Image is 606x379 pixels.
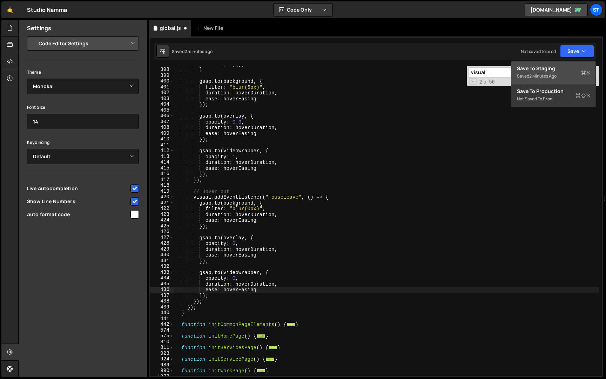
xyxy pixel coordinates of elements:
[150,275,174,281] div: 434
[150,321,174,327] div: 442
[150,293,174,299] div: 437
[150,194,174,200] div: 420
[150,165,174,171] div: 415
[150,316,174,322] div: 441
[150,148,174,154] div: 412
[184,48,213,54] div: 2 minutes ago
[150,73,174,79] div: 399
[268,346,277,350] span: ...
[27,24,51,32] h2: Settings
[150,96,174,102] div: 403
[150,310,174,316] div: 440
[150,171,174,177] div: 416
[160,25,181,32] div: global.js
[517,72,590,80] div: Saved
[517,65,590,72] div: Save to Staging
[529,73,557,79] div: 2 minutes ago
[256,334,265,338] span: ...
[590,4,602,16] a: St
[150,287,174,293] div: 436
[511,61,595,84] button: Save to StagingS Saved2 minutes ago
[150,101,174,107] div: 404
[1,1,19,18] a: 🤙
[581,69,590,76] span: S
[150,136,174,142] div: 410
[575,92,590,99] span: S
[560,45,594,58] button: Save
[150,362,174,368] div: 989
[150,177,174,183] div: 417
[150,200,174,206] div: 421
[521,48,556,54] div: Not saved to prod
[274,4,332,16] button: Code Only
[150,333,174,339] div: 575
[150,113,174,119] div: 406
[511,84,595,107] button: Save to ProductionS Not saved to prod
[150,270,174,275] div: 433
[150,235,174,241] div: 427
[150,90,174,96] div: 402
[150,356,174,362] div: 924
[172,48,213,54] div: Saved
[150,131,174,137] div: 409
[150,345,174,351] div: 811
[27,69,41,76] label: Theme
[150,125,174,131] div: 408
[469,67,557,78] input: Search for
[27,198,129,205] span: Show Line Numbers
[256,369,265,373] span: ...
[27,104,45,111] label: Font Size
[27,211,129,218] span: Auto format code
[27,185,129,192] span: Live Autocompletion
[150,229,174,235] div: 426
[196,25,226,32] div: New File
[517,95,590,103] div: Not saved to prod
[517,88,590,95] div: Save to Production
[150,182,174,188] div: 418
[150,339,174,345] div: 810
[265,357,275,361] span: ...
[150,281,174,287] div: 435
[150,142,174,148] div: 411
[150,217,174,223] div: 424
[150,84,174,90] div: 401
[27,6,67,14] div: Studio Namma
[150,252,174,258] div: 430
[150,258,174,264] div: 431
[150,107,174,113] div: 405
[150,212,174,218] div: 423
[525,4,588,16] a: [DOMAIN_NAME]
[150,298,174,304] div: 438
[150,67,174,73] div: 398
[150,223,174,229] div: 425
[150,206,174,212] div: 422
[27,139,50,146] label: Keybinding
[150,78,174,84] div: 400
[150,154,174,160] div: 413
[150,327,174,333] div: 574
[150,304,174,310] div: 439
[477,79,498,85] span: 2 of 56
[150,119,174,125] div: 407
[150,159,174,165] div: 414
[150,246,174,252] div: 429
[150,351,174,357] div: 923
[469,78,477,85] span: Toggle Replace mode
[150,264,174,270] div: 432
[287,323,296,326] span: ...
[150,188,174,194] div: 419
[150,240,174,246] div: 428
[150,368,174,374] div: 990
